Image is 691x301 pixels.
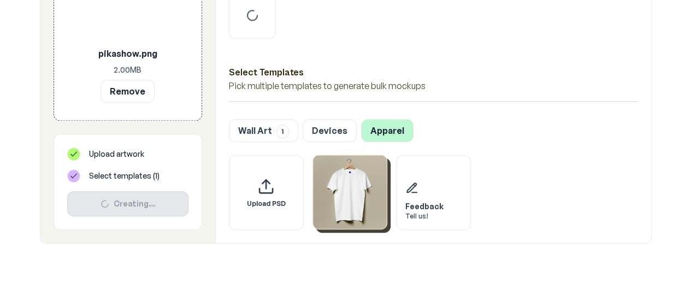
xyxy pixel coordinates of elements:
p: 2.00 MB [72,64,184,75]
img: T-Shirt [313,155,387,229]
span: Upload PSD [247,199,286,208]
div: Tell us! [405,212,444,221]
div: Creating... [76,198,179,209]
button: Apparel [361,119,414,142]
div: Send feedback [396,155,471,230]
span: Upload artwork [89,149,144,160]
span: Select templates ( 1 ) [89,170,160,181]
button: Remove [101,80,155,103]
button: Wall Art1 [229,119,298,142]
div: Select template T-Shirt [312,155,387,229]
div: Upload custom PSD template [229,155,304,230]
p: pikashow.png [72,47,184,60]
button: Creating... [67,191,188,216]
p: Pick multiple templates to generate bulk mockups [229,79,638,92]
button: Devices [303,119,357,142]
span: 1 [276,125,289,138]
h3: Select Templates [229,65,638,79]
div: Feedback [405,201,444,212]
